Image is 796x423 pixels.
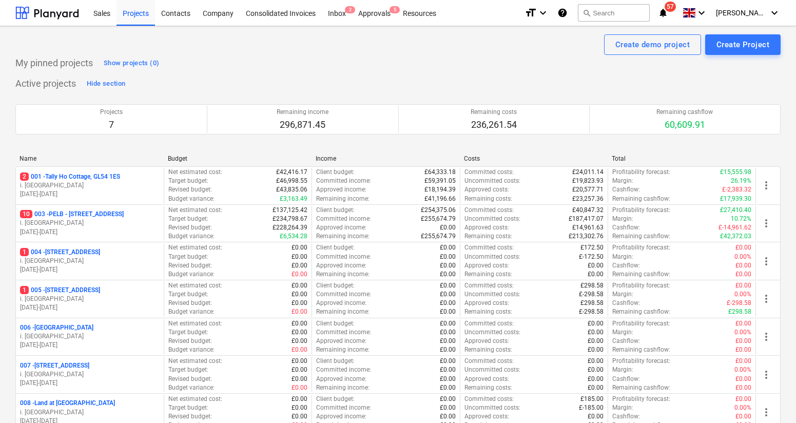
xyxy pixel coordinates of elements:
p: £0.00 [735,261,751,270]
p: £-172.50 [579,253,604,261]
p: Uncommitted costs : [464,366,520,374]
p: £40,847.32 [572,206,604,215]
p: £42,372.03 [720,232,751,241]
button: Create Project [705,34,781,55]
span: 2 [345,6,355,13]
p: £0.00 [735,375,751,383]
p: Profitability forecast : [612,357,670,366]
p: £19,823.93 [572,177,604,185]
div: 006 -[GEOGRAPHIC_DATA]i. [GEOGRAPHIC_DATA][DATE]-[DATE] [20,323,160,350]
p: [DATE] - [DATE] [20,379,160,388]
p: £0.00 [440,328,456,337]
p: Remaining cashflow : [612,307,670,316]
p: Profitability forecast : [612,395,670,403]
p: Uncommitted costs : [464,177,520,185]
p: £0.00 [440,270,456,279]
p: 0.00% [734,253,751,261]
p: Target budget : [168,253,208,261]
p: 296,871.45 [277,119,328,131]
p: Approved costs : [464,185,509,194]
p: Uncommitted costs : [464,403,520,412]
p: i. [GEOGRAPHIC_DATA] [20,408,160,417]
p: £0.00 [440,290,456,299]
p: £20,577.71 [572,185,604,194]
p: £14,961.63 [572,223,604,232]
p: Budget variance : [168,345,215,354]
i: format_size [525,7,537,19]
button: Hide section [84,75,128,92]
span: 57 [665,2,676,12]
button: Search [578,4,650,22]
p: £0.00 [735,412,751,421]
p: Remaining costs : [464,270,512,279]
p: Committed costs : [464,206,514,215]
p: Committed income : [316,366,371,374]
p: Margin : [612,366,633,374]
p: Remaining cashflow : [612,270,670,279]
p: £-14,961.62 [719,223,751,232]
p: £0.00 [292,319,307,328]
p: £0.00 [440,403,456,412]
p: £0.00 [588,357,604,366]
p: 236,261.54 [471,119,517,131]
p: Margin : [612,328,633,337]
p: Committed costs : [464,281,514,290]
p: Profitability forecast : [612,168,670,177]
p: Remaining income : [316,345,370,354]
p: Remaining costs : [464,307,512,316]
p: £187,417.07 [569,215,604,223]
p: Approved income : [316,261,366,270]
p: £0.00 [735,243,751,252]
p: £0.00 [588,383,604,392]
p: Budget variance : [168,195,215,203]
p: Client budget : [316,243,355,252]
p: Remaining costs : [464,232,512,241]
p: Cashflow : [612,337,640,345]
p: [DATE] - [DATE] [20,228,160,237]
p: Net estimated cost : [168,395,222,403]
p: Client budget : [316,168,355,177]
p: £0.00 [440,375,456,383]
p: Profitability forecast : [612,281,670,290]
p: £298.58 [580,299,604,307]
p: Net estimated cost : [168,206,222,215]
span: 10 [20,210,32,218]
p: 0.00% [734,290,751,299]
p: £137,125.42 [273,206,307,215]
p: Client budget : [316,206,355,215]
p: Revised budget : [168,261,212,270]
p: i. [GEOGRAPHIC_DATA] [20,370,160,379]
p: Target budget : [168,366,208,374]
p: Target budget : [168,328,208,337]
p: £46,998.55 [276,177,307,185]
p: £0.00 [588,270,604,279]
p: £0.00 [440,299,456,307]
span: more_vert [760,369,772,381]
p: £0.00 [292,403,307,412]
p: [DATE] - [DATE] [20,190,160,199]
p: £0.00 [735,357,751,366]
span: 1 [20,286,29,294]
i: keyboard_arrow_down [537,7,549,19]
p: Remaining cashflow [656,108,713,117]
p: Approved income : [316,299,366,307]
p: £18,194.39 [424,185,456,194]
p: Net estimated cost : [168,281,222,290]
p: Revised budget : [168,299,212,307]
p: £0.00 [292,366,307,374]
div: Hide section [87,78,125,90]
p: 003 - PELB - [STREET_ADDRESS] [20,210,124,219]
p: Committed income : [316,215,371,223]
p: Budget variance : [168,270,215,279]
p: £15,555.98 [720,168,751,177]
div: Name [20,155,160,162]
p: Client budget : [316,357,355,366]
p: £0.00 [735,345,751,354]
p: £0.00 [588,328,604,337]
p: Uncommitted costs : [464,253,520,261]
p: Remaining cashflow : [612,383,670,392]
p: Remaining income : [316,195,370,203]
p: Cashflow : [612,412,640,421]
p: £0.00 [292,395,307,403]
span: 5 [390,6,400,13]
